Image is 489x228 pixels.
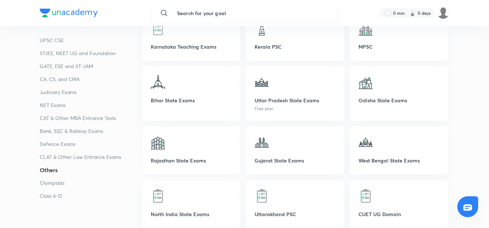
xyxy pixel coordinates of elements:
[40,88,142,97] a: Judiciary Exams
[255,210,335,218] p: Uttarakhand PSC
[255,97,335,104] p: Uttar Pradesh State Exams
[151,210,232,218] p: North India State Exams
[151,75,165,89] img: Bihar State Exams
[40,36,142,45] a: UPSC CSE
[40,179,142,187] a: Olympiads
[255,75,269,89] img: Uttar Pradesh State Exams
[40,75,142,84] a: CA, CS, and CMA
[255,43,335,50] p: Kerala PSC
[151,157,232,164] p: Rajasthan State Exams
[358,75,373,89] img: Odisha State Exams
[40,62,142,71] a: GATE, ESE and IIT-JAM
[255,21,269,36] img: Kerala PSC
[40,153,142,161] a: CLAT & Other Law Entrance Exams
[358,189,373,203] img: CUET UG Domain
[151,189,165,203] img: North India State Exams
[40,101,142,109] a: NET Exams
[40,127,142,135] a: Bank, SSC & Railway Exams
[40,9,98,17] img: Company Logo
[358,210,439,218] p: CUET UG Domain
[255,106,335,112] p: Free plan
[358,135,373,149] img: West Bengal State Exams
[255,189,269,203] img: Uttarakhand PSC
[358,43,439,50] p: MPSC
[358,157,439,164] p: West Bengal State Exams
[358,97,439,104] p: Odisha State Exams
[40,140,142,148] a: Defence Exams
[40,166,142,174] a: Others
[255,135,269,149] img: Gujarat State Exams
[358,21,373,36] img: MPSC
[151,135,165,149] img: Rajasthan State Exams
[409,9,416,17] img: streak
[40,192,142,200] a: Class 6-12
[151,97,232,104] p: Bihar State Exams
[151,21,165,36] img: Karnataka Teaching Exams
[255,157,335,164] p: Gujarat State Exams
[40,114,142,122] a: CAT & Other MBA Entrance Tests
[437,7,449,19] img: Kamesh
[151,43,232,50] p: Karnataka Teaching Exams
[40,49,142,58] a: IITJEE, NEET UG and Foundation
[171,3,332,23] input: Search for your goal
